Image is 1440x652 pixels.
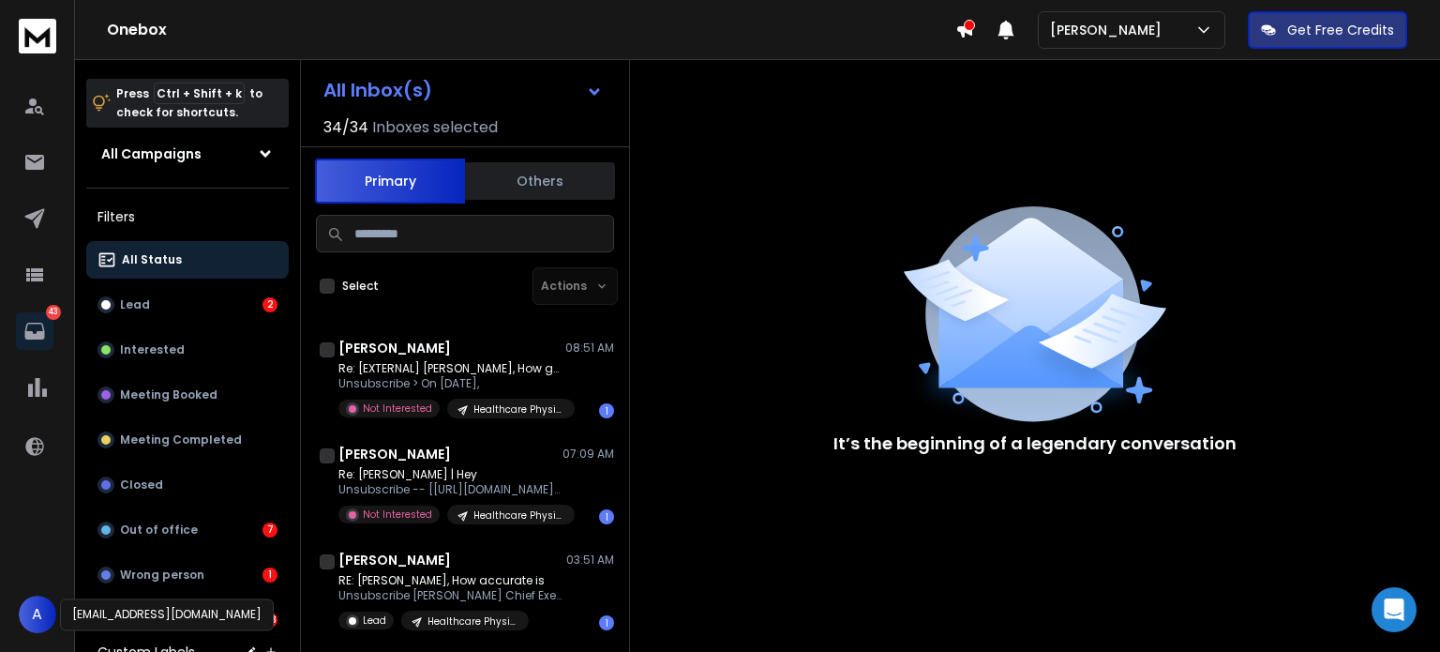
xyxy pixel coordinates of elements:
[120,297,150,312] p: Lead
[120,478,163,493] p: Closed
[338,573,563,588] p: RE: [PERSON_NAME], How accurate is
[323,81,432,99] h1: All Inbox(s)
[338,467,563,482] p: Re: [PERSON_NAME] | Hey
[565,341,614,356] p: 08:51 AM
[86,511,289,549] button: Out of office7
[338,376,563,391] p: Unsubscribe > On [DATE],
[427,614,517,629] p: Healthcare Physicians Lists
[599,615,614,630] div: 1
[120,387,217,402] p: Meeting Booked
[1372,587,1417,632] div: Open Intercom Messenger
[86,556,289,594] button: Wrong person1
[338,445,451,463] h1: [PERSON_NAME]
[308,71,618,109] button: All Inbox(s)
[86,331,289,369] button: Interested
[338,361,563,376] p: Re: [EXTERNAL] [PERSON_NAME], How good
[599,403,614,418] div: 1
[338,339,451,357] h1: [PERSON_NAME]
[1248,11,1407,49] button: Get Free Credits
[342,279,379,294] label: Select
[363,614,386,628] p: Lead
[262,297,277,312] div: 2
[19,19,56,53] img: logo
[323,116,368,139] span: 34 / 34
[566,553,614,568] p: 03:51 AM
[120,342,185,357] p: Interested
[372,116,498,139] h3: Inboxes selected
[122,252,182,267] p: All Status
[338,551,451,569] h1: [PERSON_NAME]
[262,523,277,538] div: 7
[16,312,53,350] a: 43
[19,596,56,633] button: A
[86,421,289,459] button: Meeting Completed
[86,135,289,173] button: All Campaigns
[465,160,615,202] button: Others
[363,508,432,522] p: Not Interested
[338,482,563,497] p: Unsubscribe -- [[URL][DOMAIN_NAME][DOMAIN_NAME] [PERSON_NAME] of Marketing| t: +44
[473,508,563,523] p: Healthcare Physicians Lists
[363,402,432,416] p: Not Interested
[120,432,242,447] p: Meeting Completed
[86,376,289,414] button: Meeting Booked
[599,509,614,524] div: 1
[46,305,61,320] p: 43
[562,447,614,462] p: 07:09 AM
[1050,21,1169,39] p: [PERSON_NAME]
[473,402,563,417] p: Healthcare Physicians Lists
[338,588,563,603] p: Unsubscribe [PERSON_NAME] Chief Executive
[262,568,277,583] div: 1
[120,523,198,538] p: Out of office
[116,84,262,122] p: Press to check for shortcuts.
[154,83,245,104] span: Ctrl + Shift + k
[107,19,955,41] h1: Onebox
[86,241,289,279] button: All Status
[315,159,465,204] button: Primary
[120,568,204,583] p: Wrong person
[86,286,289,324] button: Lead2
[60,599,274,630] div: [EMAIL_ADDRESS][DOMAIN_NAME]
[1287,21,1394,39] p: Get Free Credits
[101,144,202,163] h1: All Campaigns
[86,204,289,230] h3: Filters
[86,466,289,504] button: Closed
[833,431,1237,457] p: It’s the beginning of a legendary conversation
